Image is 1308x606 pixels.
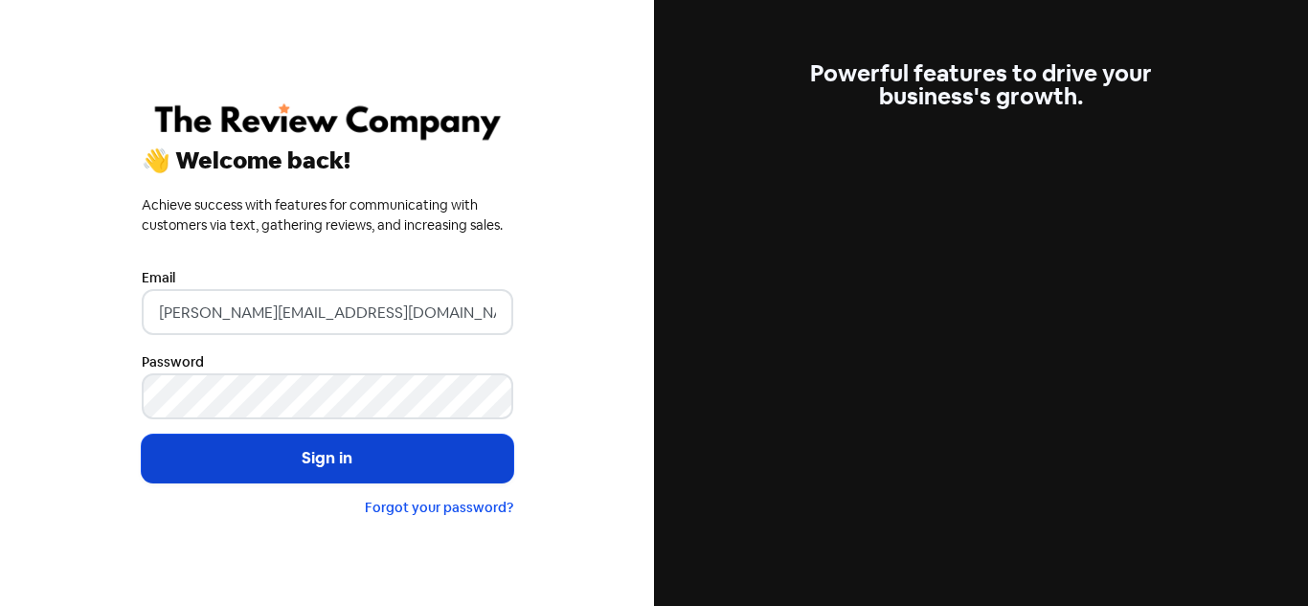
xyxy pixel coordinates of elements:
button: Sign in [142,435,513,483]
div: Achieve success with features for communicating with customers via text, gathering reviews, and i... [142,195,513,236]
label: Password [142,352,204,372]
div: 👋 Welcome back! [142,149,513,172]
div: Powerful features to drive your business's growth. [796,62,1167,108]
label: Email [142,268,175,288]
a: Forgot your password? [365,499,513,516]
input: Enter your email address... [142,289,513,335]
